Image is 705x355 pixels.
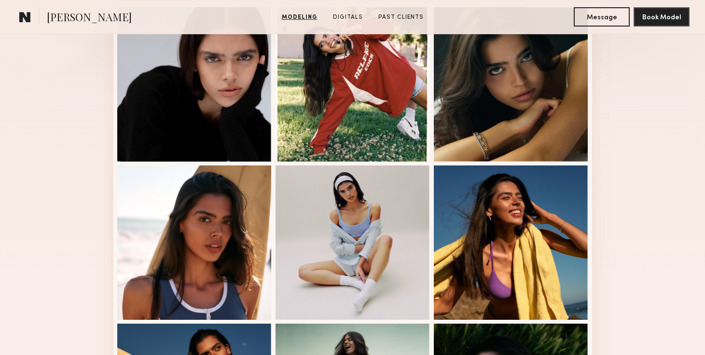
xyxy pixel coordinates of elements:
[329,13,367,22] a: Digitals
[574,7,630,27] button: Message
[47,10,132,27] span: [PERSON_NAME]
[278,13,321,22] a: Modeling
[634,13,690,21] a: Book Model
[374,13,428,22] a: Past Clients
[634,7,690,27] button: Book Model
